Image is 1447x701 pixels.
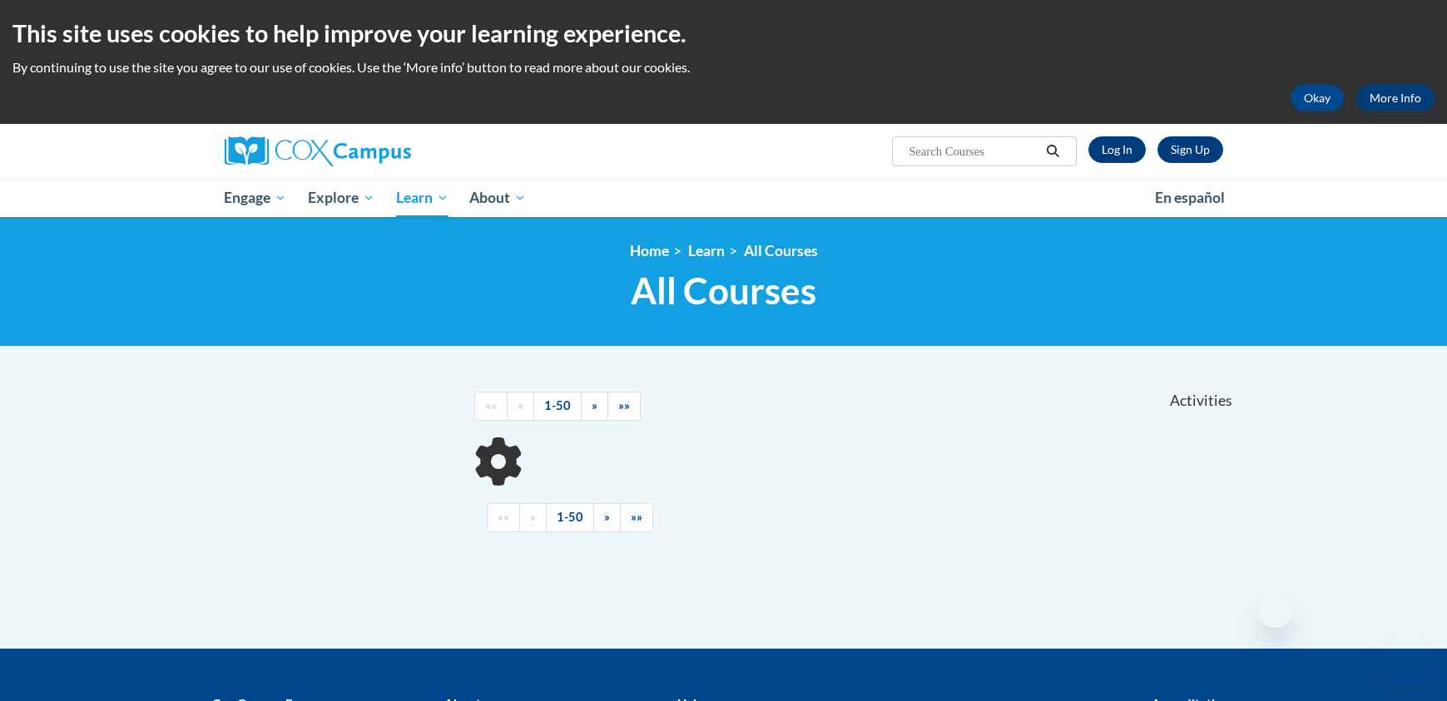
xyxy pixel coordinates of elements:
a: Begining [474,392,508,421]
input: Search Courses [907,141,1040,161]
span: All Courses [631,269,816,313]
a: Next [581,392,608,421]
span: En español [1155,189,1225,206]
a: Learn [688,242,725,259]
a: Explore [297,179,385,217]
a: End [607,392,641,421]
span: » [592,398,597,412]
span: Learn [396,188,448,208]
span: « [530,510,536,524]
span: Engage [224,188,286,208]
button: Search [1040,141,1065,161]
span: «« [498,510,509,524]
span: « [518,398,523,412]
a: Next [593,503,621,532]
a: 1-50 [546,503,594,532]
span: »» [631,510,642,524]
iframe: Button to launch messaging window [1380,634,1434,688]
a: Register [1157,136,1223,163]
a: Home [630,242,669,259]
a: All Courses [744,242,818,259]
img: Cox Campus [225,136,411,166]
a: Cox Campus [225,136,541,166]
span: Activities [1170,392,1232,410]
span: About [469,188,526,208]
a: Previous [507,392,534,421]
a: More Info [1356,85,1435,111]
a: About [458,179,537,217]
a: Engage [214,179,298,217]
button: Okay [1291,85,1344,111]
span: «« [485,398,497,412]
a: End [620,503,653,532]
span: Explore [308,188,374,208]
h2: This site uses cookies to help improve your learning experience. [12,17,1435,50]
a: 1-50 [533,392,582,421]
span: »» [618,398,630,412]
a: Learn [385,179,459,217]
div: Main menu [200,179,1248,217]
a: Previous [519,503,547,532]
span: » [604,510,610,524]
a: Log In [1088,136,1146,163]
a: En español [1144,180,1236,215]
a: Begining [487,503,520,532]
p: By continuing to use the site you agree to our use of cookies. Use the ‘More info’ button to read... [12,58,1435,77]
iframe: Close message [1259,595,1292,628]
